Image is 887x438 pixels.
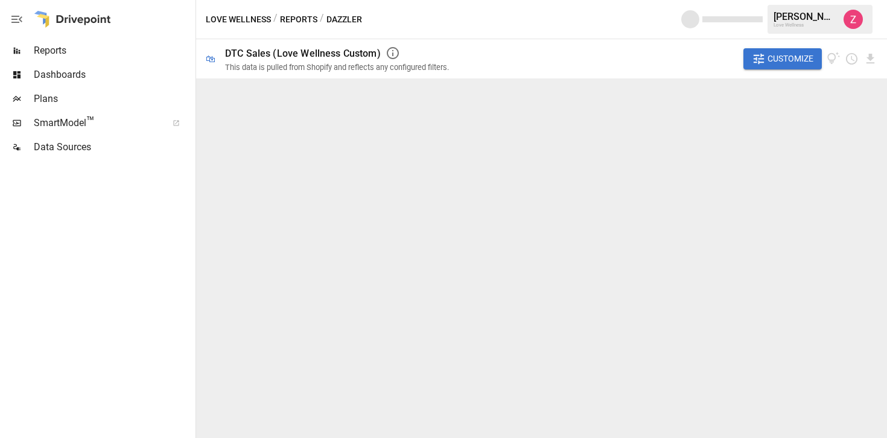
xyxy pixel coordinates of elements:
span: Data Sources [34,140,193,154]
button: View documentation [827,48,841,70]
button: Reports [280,12,317,27]
button: Download report [863,52,877,66]
div: This data is pulled from Shopify and reflects any configured filters. [225,63,449,72]
div: 🛍 [206,53,215,65]
span: Customize [768,51,813,66]
div: / [320,12,324,27]
button: Love Wellness [206,12,271,27]
img: Zoe Keller [844,10,863,29]
span: ™ [86,114,95,129]
span: Plans [34,92,193,106]
span: Dashboards [34,68,193,82]
div: / [273,12,278,27]
div: [PERSON_NAME] [774,11,836,22]
div: Love Wellness [774,22,836,28]
span: Reports [34,43,193,58]
div: DTC Sales (Love Wellness Custom) [225,48,381,59]
button: Zoe Keller [836,2,870,36]
button: Schedule report [845,52,859,66]
span: SmartModel [34,116,159,130]
button: Customize [743,48,822,70]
